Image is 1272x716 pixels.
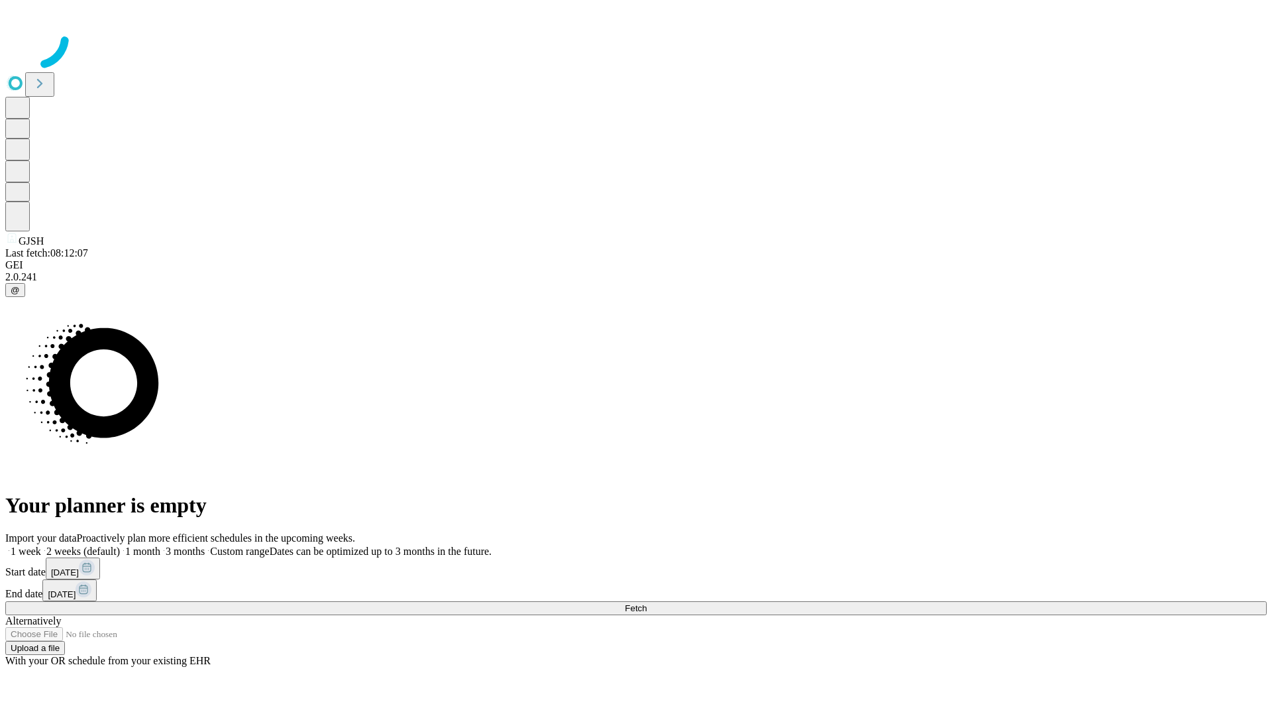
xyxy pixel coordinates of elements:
[625,603,647,613] span: Fetch
[5,271,1267,283] div: 2.0.241
[5,247,88,259] span: Last fetch: 08:12:07
[11,546,41,557] span: 1 week
[5,283,25,297] button: @
[46,558,100,579] button: [DATE]
[5,655,211,666] span: With your OR schedule from your existing EHR
[5,615,61,626] span: Alternatively
[19,235,44,247] span: GJSH
[210,546,269,557] span: Custom range
[77,532,355,544] span: Proactively plan more efficient schedules in the upcoming weeks.
[5,641,65,655] button: Upload a file
[5,601,1267,615] button: Fetch
[5,558,1267,579] div: Start date
[11,285,20,295] span: @
[48,589,76,599] span: [DATE]
[270,546,492,557] span: Dates can be optimized up to 3 months in the future.
[5,579,1267,601] div: End date
[51,567,79,577] span: [DATE]
[5,493,1267,518] h1: Your planner is empty
[46,546,120,557] span: 2 weeks (default)
[125,546,160,557] span: 1 month
[5,532,77,544] span: Import your data
[166,546,205,557] span: 3 months
[42,579,97,601] button: [DATE]
[5,259,1267,271] div: GEI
